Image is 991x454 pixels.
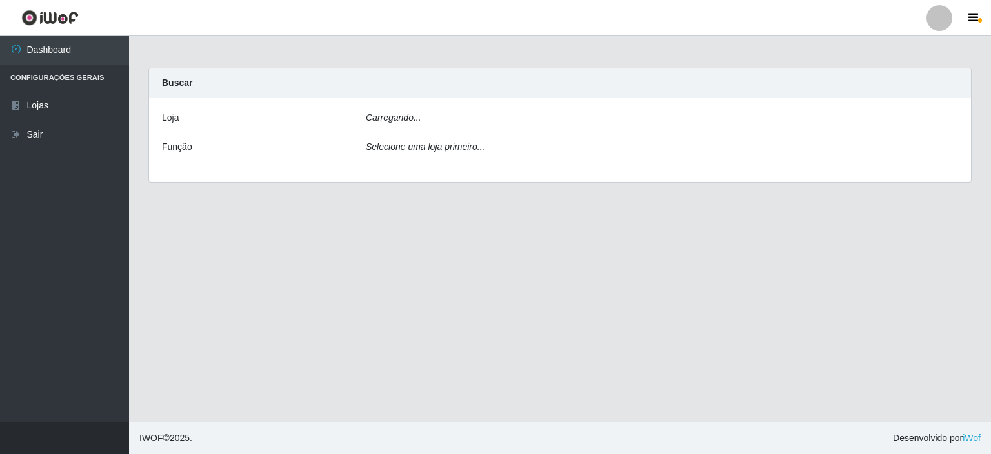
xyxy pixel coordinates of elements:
[21,10,79,26] img: CoreUI Logo
[366,112,421,123] i: Carregando...
[162,140,192,154] label: Função
[139,433,163,443] span: IWOF
[893,431,981,445] span: Desenvolvido por
[963,433,981,443] a: iWof
[139,431,192,445] span: © 2025 .
[366,141,485,152] i: Selecione uma loja primeiro...
[162,111,179,125] label: Loja
[162,77,192,88] strong: Buscar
